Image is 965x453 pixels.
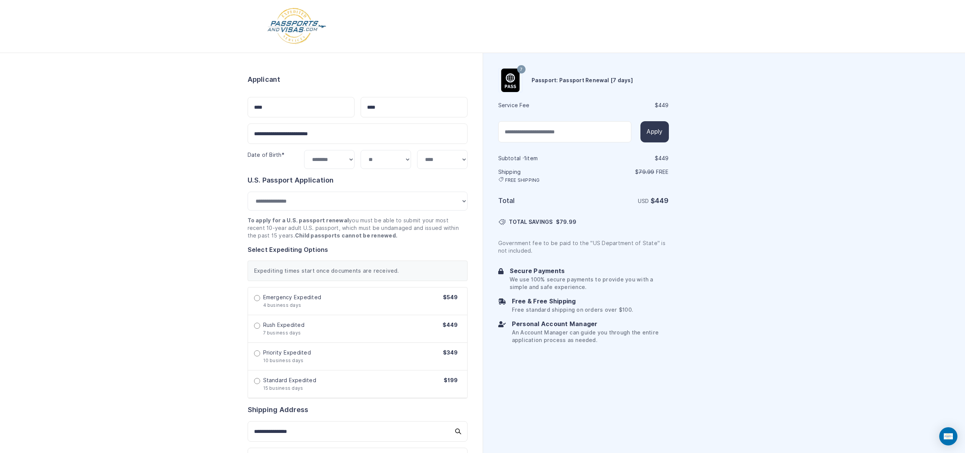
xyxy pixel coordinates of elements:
div: Open Intercom Messenger [939,427,957,445]
span: Free [656,169,669,175]
h6: Free & Free Shipping [512,297,633,306]
p: An Account Manager can guide you through the entire application process as needed. [512,329,669,344]
span: 449 [658,102,669,108]
h6: Personal Account Manager [512,320,669,329]
h6: Service Fee [498,102,583,109]
span: 15 business days [263,385,303,391]
img: Logo [267,8,327,45]
strong: $ [651,197,669,205]
div: $ [584,155,669,162]
h6: Subtotal · item [498,155,583,162]
span: 1 [524,155,526,161]
span: $ [556,218,576,226]
span: Standard Expedited [263,376,316,384]
span: Emergency Expedited [263,294,322,301]
span: $349 [443,350,458,356]
p: We use 100% secure payments to provide you with a simple and safe experience. [510,276,669,291]
h6: Secure Payments [510,267,669,276]
p: $ [584,168,669,176]
h6: U.S. Passport Application [248,175,468,186]
span: FREE SHIPPING [505,177,540,183]
span: 7 [520,65,523,75]
span: $449 [442,322,458,328]
label: Date of Birth* [248,152,284,158]
h6: Select Expediting Options [248,245,468,255]
span: Priority Expedited [263,349,311,356]
span: USD [638,198,649,204]
h6: Shipping [498,168,583,183]
button: Apply [640,121,668,142]
div: Expediting times start once documents are received. [248,261,468,281]
span: 4 business days [263,302,301,308]
p: you must be able to submit your most recent 10-year adult U.S. passport, which must be undamaged ... [248,217,468,239]
div: $ [584,102,669,109]
span: 79.99 [639,169,654,175]
p: Government fee to be paid to the "US Department of State" is not included. [498,239,669,255]
strong: To apply for a U.S. passport renewal [248,217,349,223]
h6: Passport: Passport Renewal [7 days] [532,77,633,84]
span: $199 [444,377,458,383]
p: Free standard shipping on orders over $100. [512,306,633,314]
span: TOTAL SAVINGS [509,218,553,226]
strong: Child passports cannot be renewed. [295,233,397,239]
h6: Total [498,195,583,206]
span: 449 [658,155,669,161]
h6: Applicant [248,74,281,85]
span: 449 [655,197,669,205]
span: 10 business days [263,358,304,363]
img: Product Name [499,69,522,92]
span: Rush Expedited [263,321,304,329]
h6: Shipping Address [248,405,468,415]
span: $549 [443,294,458,300]
span: 7 business days [263,330,301,336]
span: 79.99 [560,219,576,225]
